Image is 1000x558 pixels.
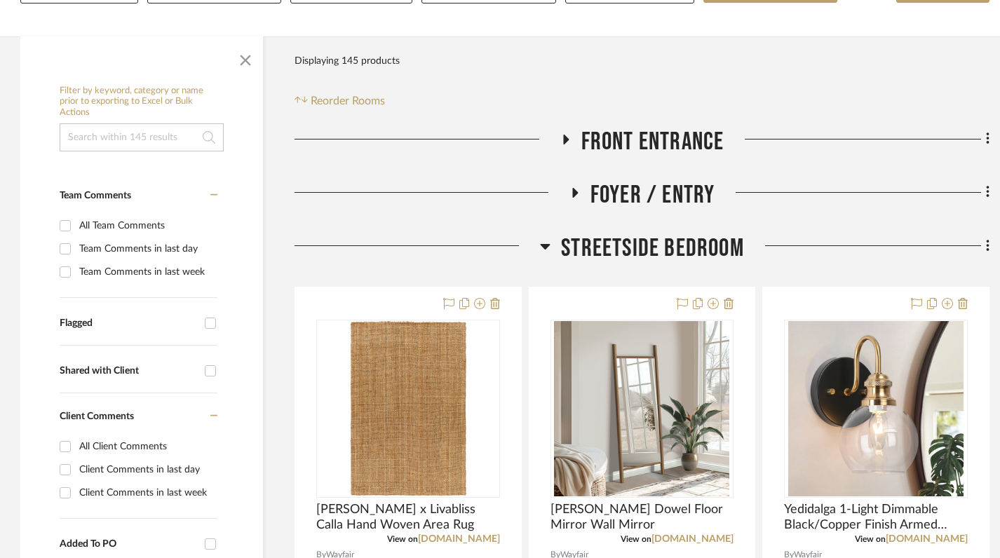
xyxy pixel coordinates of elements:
div: Team Comments in last week [79,261,214,283]
span: Front Entrance [581,127,724,157]
div: Team Comments in last day [79,238,214,260]
div: Added To PO [60,538,198,550]
a: [DOMAIN_NAME] [418,534,500,544]
div: All Client Comments [79,435,214,458]
div: Displaying 145 products [295,47,400,75]
span: Yedidalga 1-Light Dimmable Black/Copper Finish Armed Sconce [784,502,968,533]
div: All Team Comments [79,215,214,237]
img: Becki Owens x Livabliss Calla Hand Woven Area Rug [320,321,496,496]
a: [DOMAIN_NAME] [886,534,968,544]
span: Reorder Rooms [311,93,385,109]
a: [DOMAIN_NAME] [651,534,734,544]
span: [PERSON_NAME] x Livabliss Calla Hand Woven Area Rug [316,502,500,533]
span: Client Comments [60,411,134,421]
button: Reorder Rooms [295,93,385,109]
div: Client Comments in last week [79,482,214,504]
div: 0 [551,320,734,497]
button: Close [231,43,259,72]
span: [PERSON_NAME] Dowel Floor Mirror Wall Mirror [550,502,734,533]
img: Merienne Wood Dowel Floor Mirror Wall Mirror [554,321,729,496]
h6: Filter by keyword, category or name prior to exporting to Excel or Bulk Actions [60,86,224,118]
div: Flagged [60,318,198,329]
img: Yedidalga 1-Light Dimmable Black/Copper Finish Armed Sconce [788,321,964,496]
span: Foyer / Entry [590,180,715,210]
span: View on [621,535,651,543]
span: View on [855,535,886,543]
span: View on [387,535,418,543]
span: Team Comments [60,191,131,200]
div: Shared with Client [60,365,198,377]
div: Client Comments in last day [79,458,214,481]
span: Streetside Bedroom [561,233,744,264]
input: Search within 145 results [60,123,224,151]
